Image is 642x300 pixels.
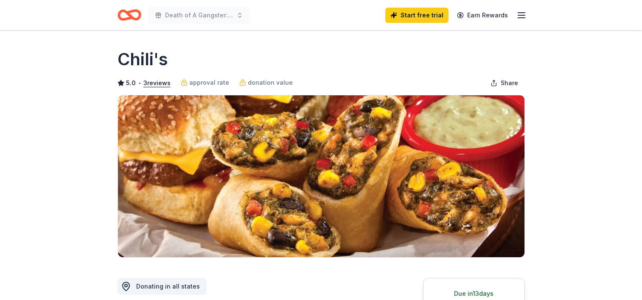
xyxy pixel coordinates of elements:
[248,78,293,88] span: donation value
[148,7,250,24] button: Death of A Gangster: A 1920s Mafia Marriage Murder Mystery
[143,78,171,88] button: 3reviews
[189,78,229,88] span: approval rate
[385,8,449,23] a: Start free trial
[118,5,141,25] a: Home
[484,75,525,92] button: Share
[239,78,293,88] a: donation value
[136,283,200,290] span: Donating in all states
[165,10,233,20] span: Death of A Gangster: A 1920s Mafia Marriage Murder Mystery
[434,289,514,299] div: Due in 13 days
[118,47,168,71] h1: Chili's
[118,95,524,257] img: Image for Chili's
[452,8,513,23] a: Earn Rewards
[126,78,136,88] span: 5.0
[501,78,518,88] span: Share
[181,78,229,88] a: approval rate
[138,80,141,86] span: •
